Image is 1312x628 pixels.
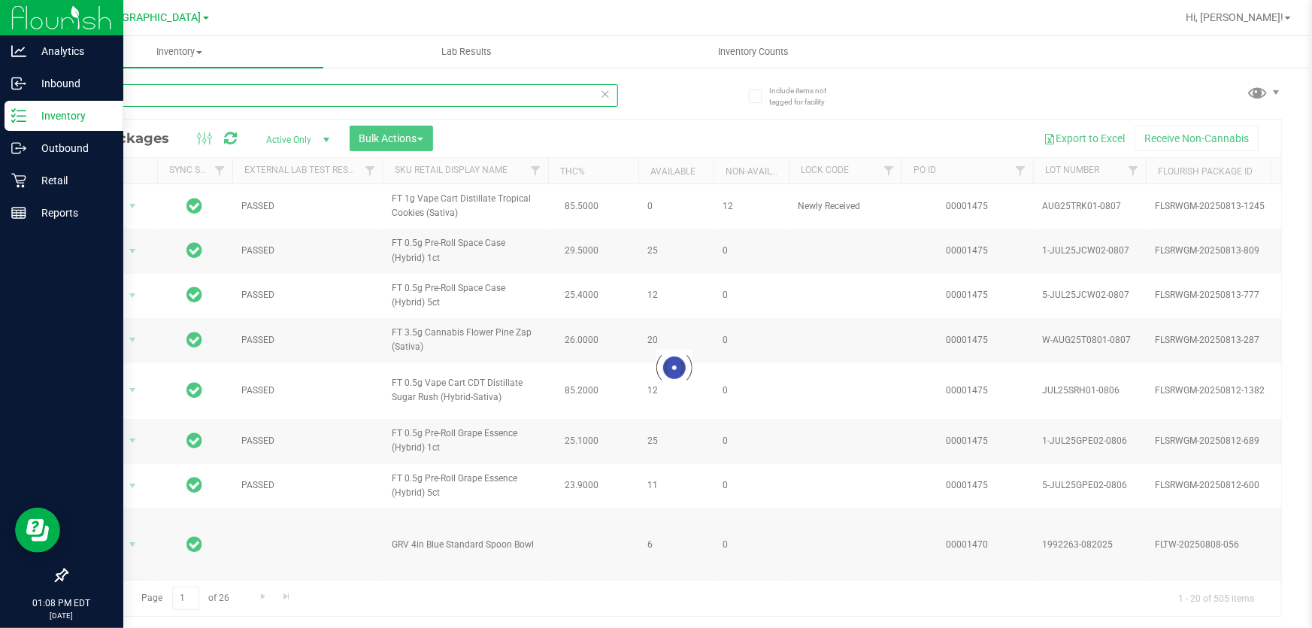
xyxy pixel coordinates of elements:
p: Retail [26,171,117,190]
inline-svg: Analytics [11,44,26,59]
span: Hi, [PERSON_NAME]! [1186,11,1283,23]
span: Include items not tagged for facility [769,85,844,108]
a: Lab Results [323,36,611,68]
span: Inventory Counts [698,45,810,59]
a: Inventory Counts [611,36,898,68]
p: Analytics [26,42,117,60]
inline-svg: Retail [11,173,26,188]
p: Inventory [26,107,117,125]
inline-svg: Inventory [11,108,26,123]
inline-svg: Outbound [11,141,26,156]
p: 01:08 PM EDT [7,596,117,610]
a: Inventory [36,36,323,68]
span: Clear [600,84,611,104]
span: [GEOGRAPHIC_DATA] [98,11,201,24]
p: Reports [26,204,117,222]
span: Lab Results [421,45,512,59]
iframe: Resource center [15,508,60,553]
input: Search Package ID, Item Name, SKU, Lot or Part Number... [66,84,618,107]
inline-svg: Reports [11,205,26,220]
p: [DATE] [7,610,117,621]
p: Outbound [26,139,117,157]
span: Inventory [36,45,323,59]
p: Inbound [26,74,117,93]
inline-svg: Inbound [11,76,26,91]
